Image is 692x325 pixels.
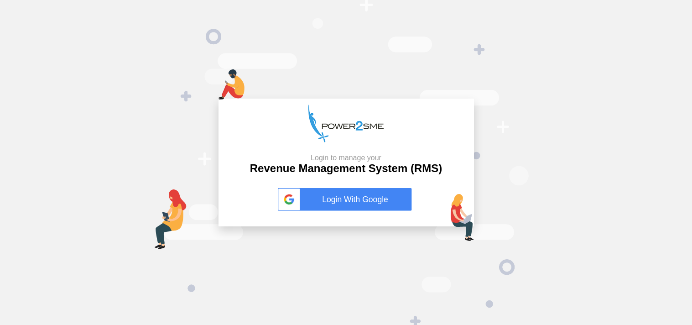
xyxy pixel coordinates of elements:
[219,69,245,100] img: mob-login.png
[250,153,442,175] h2: Revenue Management System (RMS)
[155,189,187,249] img: tab-login.png
[250,153,442,162] small: Login to manage your
[308,105,384,142] img: p2s_logo.png
[275,178,417,220] button: Login With Google
[451,194,474,241] img: lap-login.png
[278,188,415,211] a: Login With Google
